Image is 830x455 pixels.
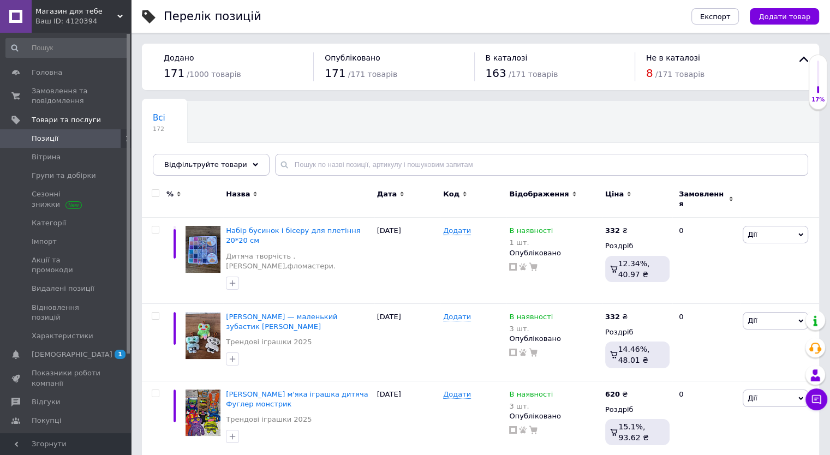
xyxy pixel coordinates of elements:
span: Акції та промокоди [32,255,101,275]
span: Експорт [700,13,731,21]
a: [PERSON_NAME] — маленький зубастик [PERSON_NAME] [226,313,337,331]
span: Категорії [32,218,66,228]
span: / 171 товарів [509,70,558,79]
b: 620 [605,390,620,398]
span: В наявності [509,390,553,402]
a: Набір бусинок і бісеру для плетіння 20*20 см [226,226,360,244]
img: Фуглер мягкая игрушка детская Фуглер монстрик [186,390,220,436]
div: 17% [809,96,827,104]
a: Трендові іграшки 2025 [226,415,312,424]
span: 12.34%, 40.97 ₴ [618,259,650,279]
div: Роздріб [605,327,670,337]
span: Імпорт [32,237,57,247]
button: Експорт [691,8,739,25]
div: Опубліковано [509,334,599,344]
span: Всі [153,113,165,123]
div: Опубліковано [509,248,599,258]
span: Дії [748,230,757,238]
div: 3 шт. [509,402,553,410]
span: 163 [486,67,506,80]
span: Додати товар [759,13,810,21]
input: Пошук [5,38,129,58]
button: Додати товар [750,8,819,25]
span: Відгуки [32,397,60,407]
span: 172 [153,125,165,133]
div: [DATE] [374,303,440,381]
span: 171 [164,67,184,80]
span: Назва [226,189,250,199]
div: 3 шт. [509,325,553,333]
div: 0 [672,303,740,381]
div: Перелік позицій [164,11,261,22]
div: ₴ [605,226,628,236]
a: Трендові іграшки 2025 [226,337,312,347]
span: Відображення [509,189,569,199]
button: Чат з покупцем [805,388,827,410]
span: Код [443,189,459,199]
div: Роздріб [605,241,670,251]
span: Замовлення [679,189,726,209]
div: Ваш ID: 4120394 [35,16,131,26]
span: 1 [115,350,126,359]
span: / 171 товарів [655,70,704,79]
a: Дитяча творчість .[PERSON_NAME],фломастери. [226,252,371,271]
span: В наявності [509,313,553,324]
div: ₴ [605,390,628,399]
span: В наявності [509,226,553,238]
div: 1 шт. [509,238,553,247]
span: Додати [443,313,471,321]
a: [PERSON_NAME] м'яка іграшка дитяча Фуглер монстрик [226,390,368,408]
img: Набор бусинок и бисер для плетения 20*20 см [186,226,220,273]
span: Магазин для тебе [35,7,117,16]
span: Не в каталозі [646,53,700,62]
span: Товари та послуги [32,115,101,125]
span: Вітрина [32,152,61,162]
span: Сезонні знижки [32,189,101,209]
span: Відфільтруйте товари [164,160,247,169]
span: 14.46%, 48.01 ₴ [618,345,650,364]
span: 171 [325,67,345,80]
span: Додати [443,390,471,399]
div: Опубліковано [509,411,599,421]
img: Брелоки Фуглер — маленький зубастик Монстрик Фуглер [186,312,220,359]
span: 15.1%, 93.62 ₴ [618,422,648,442]
span: Замовлення та повідомлення [32,86,101,106]
span: Дії [748,316,757,325]
span: Покупці [32,416,61,426]
div: 0 [672,218,740,304]
span: Головна [32,68,62,77]
span: Ціна [605,189,624,199]
span: Дата [377,189,397,199]
div: ₴ [605,312,628,322]
span: Видалені позиції [32,284,94,294]
span: Показники роботи компанії [32,368,101,388]
span: Дії [748,394,757,402]
b: 332 [605,313,620,321]
b: 332 [605,226,620,235]
span: Додати [443,226,471,235]
span: В каталозі [486,53,528,62]
span: Додано [164,53,194,62]
span: % [166,189,174,199]
span: [DEMOGRAPHIC_DATA] [32,350,112,360]
input: Пошук по назві позиції, артикулу і пошуковим запитам [275,154,808,176]
span: 8 [646,67,653,80]
span: Характеристики [32,331,93,341]
span: Групи та добірки [32,171,96,181]
div: Роздріб [605,405,670,415]
span: Опубліковано [325,53,380,62]
span: Відновлення позицій [32,303,101,322]
span: / 171 товарів [348,70,397,79]
span: / 1000 товарів [187,70,241,79]
div: [DATE] [374,218,440,304]
span: Позиції [32,134,58,143]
